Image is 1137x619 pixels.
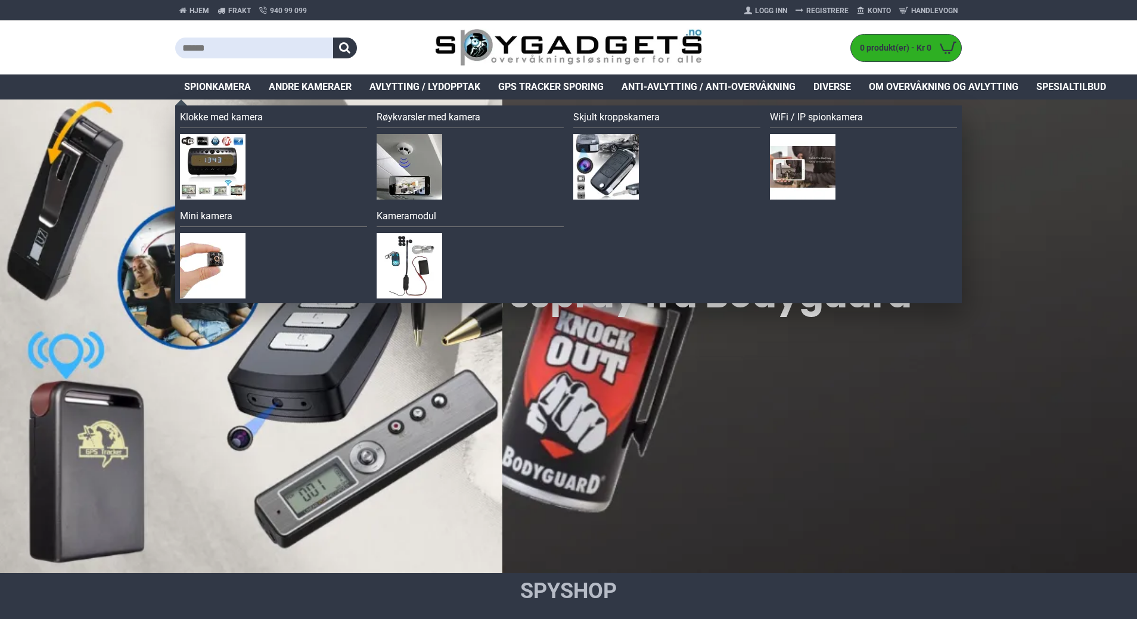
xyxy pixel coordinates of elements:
[175,74,260,99] a: Spionkamera
[270,5,307,16] span: 940 99 099
[806,5,849,16] span: Registrere
[45,70,107,78] div: Domain Overview
[180,110,367,128] a: Klokke med kamera
[132,70,201,78] div: Keywords by Traffic
[189,5,209,16] span: Hjem
[377,209,564,227] a: Kameramodul
[32,69,42,79] img: tab_domain_overview_orange.svg
[804,74,860,99] a: Diverse
[33,19,58,29] div: v 4.0.25
[895,1,962,20] a: Handlevogn
[19,19,29,29] img: logo_orange.svg
[377,134,442,200] img: Røykvarsler med kamera
[851,42,934,54] span: 0 produkt(er) - Kr 0
[269,80,352,94] span: Andre kameraer
[377,233,442,298] img: Kameramodul
[184,80,251,94] span: Spionkamera
[180,233,246,298] img: Mini kamera
[369,80,480,94] span: Avlytting / Lydopptak
[269,576,868,606] h1: SpyShop
[1027,74,1115,99] a: Spesialtilbud
[911,5,958,16] span: Handlevogn
[180,134,246,200] img: Klokke med kamera
[851,35,961,61] a: 0 produkt(er) - Kr 0
[613,74,804,99] a: Anti-avlytting / Anti-overvåkning
[19,31,29,41] img: website_grey.svg
[791,1,853,20] a: Registrere
[1036,80,1106,94] span: Spesialtilbud
[853,1,895,20] a: Konto
[498,80,604,94] span: GPS Tracker Sporing
[622,80,796,94] span: Anti-avlytting / Anti-overvåkning
[755,5,787,16] span: Logg Inn
[260,74,361,99] a: Andre kameraer
[377,110,564,128] a: Røykvarsler med kamera
[770,134,835,200] img: WiFi / IP spionkamera
[740,1,791,20] a: Logg Inn
[361,74,489,99] a: Avlytting / Lydopptak
[860,74,1027,99] a: Om overvåkning og avlytting
[119,69,128,79] img: tab_keywords_by_traffic_grey.svg
[573,110,760,128] a: Skjult kroppskamera
[180,209,367,227] a: Mini kamera
[868,5,891,16] span: Konto
[489,74,613,99] a: GPS Tracker Sporing
[435,29,703,67] img: SpyGadgets.no
[869,80,1018,94] span: Om overvåkning og avlytting
[31,31,131,41] div: Domain: [DOMAIN_NAME]
[770,110,957,128] a: WiFi / IP spionkamera
[228,5,251,16] span: Frakt
[813,80,851,94] span: Diverse
[573,134,639,200] img: Skjult kroppskamera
